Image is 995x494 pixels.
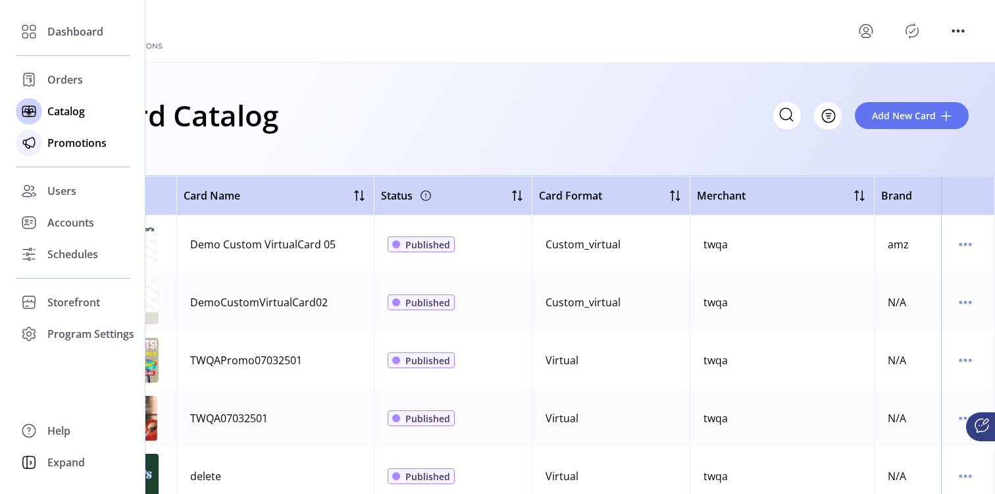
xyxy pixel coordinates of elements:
span: Card Name [184,188,240,204]
div: Custom_virtual [546,294,621,310]
span: Orders [47,72,83,88]
div: amz [888,236,909,252]
span: Expand [47,454,85,470]
span: Promotions [47,135,107,151]
div: twqa [703,468,728,484]
button: menu [955,408,976,429]
span: Accounts [47,215,94,231]
div: Virtual [546,468,578,484]
span: Brand [881,188,912,204]
button: Filter Button [814,102,842,130]
span: Published [405,238,450,252]
div: Virtual [546,410,578,426]
button: menu [955,292,976,313]
div: twqa [703,352,728,368]
button: menu [948,20,969,41]
span: Catalog [47,103,85,119]
div: delete [190,468,221,484]
div: Virtual [546,352,578,368]
div: twqa [703,294,728,310]
span: Storefront [47,294,100,310]
div: Custom_virtual [546,236,621,252]
span: Published [405,354,450,368]
span: Card Format [539,188,602,204]
button: Publisher Panel [902,20,923,41]
div: TWQAPromo07032501 [190,352,302,368]
button: menu [955,350,976,371]
div: Status [381,185,434,206]
span: Published [405,296,450,310]
span: Add New Card [872,109,936,123]
span: Dashboard [47,24,103,40]
div: twqa [703,236,728,252]
button: menu [955,234,976,255]
div: N/A [888,468,906,484]
span: Published [405,412,450,425]
div: Demo Custom VirtualCard 05 [190,236,336,252]
div: N/A [888,352,906,368]
span: Published [405,470,450,483]
span: Help [47,423,70,439]
span: Merchant [697,188,746,204]
h1: Card Catalog [100,92,278,138]
div: TWQA07032501 [190,410,268,426]
button: menu [955,466,976,487]
button: Add New Card [855,102,969,129]
div: twqa [703,410,728,426]
div: DemoCustomVirtualCard02 [190,294,328,310]
input: Search [773,102,801,130]
div: N/A [888,294,906,310]
div: N/A [888,410,906,426]
span: Schedules [47,246,98,262]
button: menu [855,20,877,41]
span: Program Settings [47,326,134,342]
span: Users [47,183,76,199]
